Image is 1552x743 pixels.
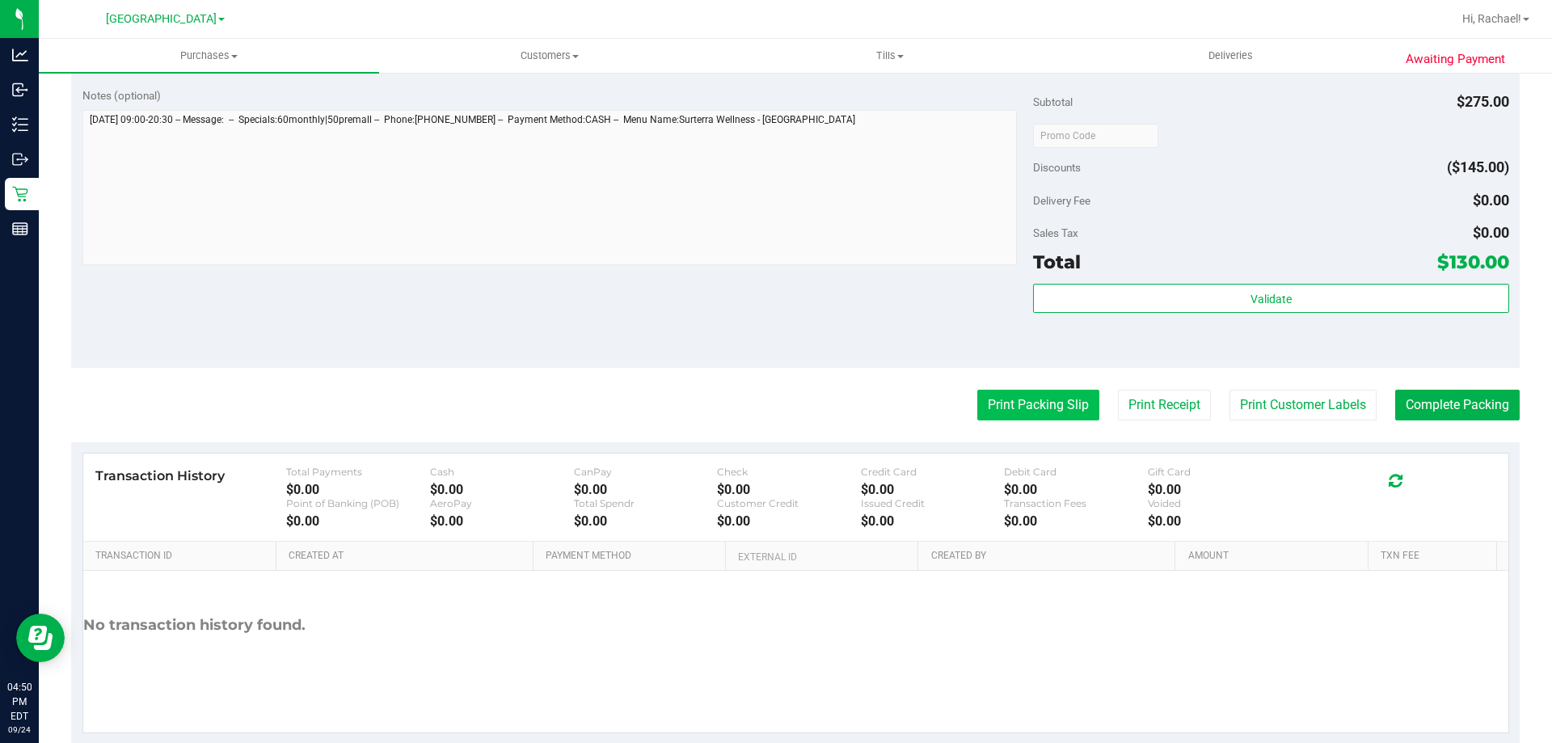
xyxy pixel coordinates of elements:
span: Sales Tax [1033,226,1078,239]
iframe: Resource center [16,614,65,662]
button: Complete Packing [1395,390,1520,420]
a: Amount [1188,550,1362,563]
div: Issued Credit [861,497,1005,509]
button: Print Receipt [1118,390,1211,420]
div: No transaction history found. [83,571,306,680]
a: Purchases [39,39,379,73]
div: $0.00 [1148,513,1292,529]
span: Tills [720,49,1059,63]
div: $0.00 [1004,482,1148,497]
button: Validate [1033,284,1508,313]
button: Print Customer Labels [1229,390,1377,420]
div: $0.00 [574,482,718,497]
a: Tills [719,39,1060,73]
span: Notes (optional) [82,89,161,102]
span: Subtotal [1033,95,1073,108]
div: Cash [430,466,574,478]
span: Hi, Rachael! [1462,12,1521,25]
a: Created By [931,550,1169,563]
a: Created At [289,550,526,563]
div: $0.00 [430,482,574,497]
inline-svg: Inventory [12,116,28,133]
div: $0.00 [717,482,861,497]
inline-svg: Outbound [12,151,28,167]
a: Customers [379,39,719,73]
th: External ID [725,542,917,571]
input: Promo Code [1033,124,1158,148]
p: 04:50 PM EDT [7,680,32,724]
div: $0.00 [1004,513,1148,529]
span: Validate [1250,293,1292,306]
div: $0.00 [286,513,430,529]
span: $0.00 [1473,192,1509,209]
span: Delivery Fee [1033,194,1090,207]
span: $275.00 [1457,93,1509,110]
div: AeroPay [430,497,574,509]
inline-svg: Retail [12,186,28,202]
div: Total Payments [286,466,430,478]
div: $0.00 [286,482,430,497]
span: ($145.00) [1447,158,1509,175]
div: Customer Credit [717,497,861,509]
div: Debit Card [1004,466,1148,478]
button: Print Packing Slip [977,390,1099,420]
div: CanPay [574,466,718,478]
span: $130.00 [1437,251,1509,273]
a: Txn Fee [1381,550,1490,563]
span: Total [1033,251,1081,273]
a: Payment Method [546,550,719,563]
span: Customers [380,49,719,63]
div: Voided [1148,497,1292,509]
div: $0.00 [861,482,1005,497]
div: Check [717,466,861,478]
div: Credit Card [861,466,1005,478]
span: Deliveries [1187,49,1275,63]
div: Gift Card [1148,466,1292,478]
div: $0.00 [1148,482,1292,497]
div: $0.00 [574,513,718,529]
a: Transaction ID [95,550,270,563]
inline-svg: Analytics [12,47,28,63]
span: [GEOGRAPHIC_DATA] [106,12,217,26]
div: $0.00 [430,513,574,529]
span: Purchases [39,49,379,63]
a: Deliveries [1061,39,1401,73]
inline-svg: Inbound [12,82,28,98]
div: Transaction Fees [1004,497,1148,509]
p: 09/24 [7,724,32,736]
inline-svg: Reports [12,221,28,237]
div: Total Spendr [574,497,718,509]
span: Awaiting Payment [1406,50,1505,69]
div: $0.00 [861,513,1005,529]
span: Discounts [1033,153,1081,182]
div: $0.00 [717,513,861,529]
div: Point of Banking (POB) [286,497,430,509]
span: $0.00 [1473,224,1509,241]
